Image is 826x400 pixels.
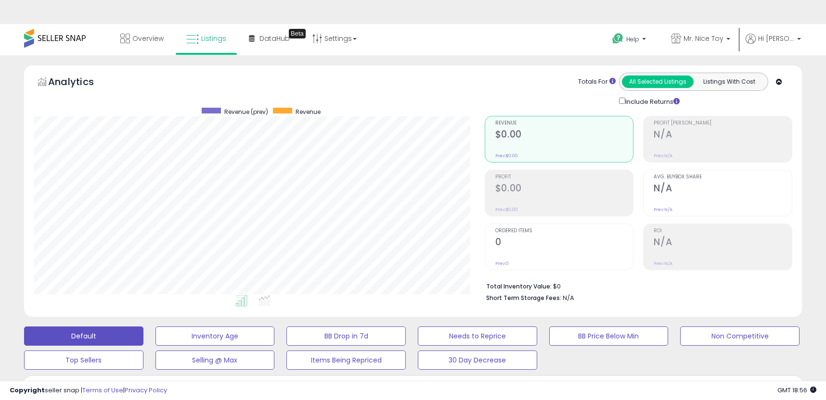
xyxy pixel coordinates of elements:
[305,24,364,53] a: Settings
[495,129,633,142] h2: $0.00
[418,326,537,346] button: Needs to Reprice
[612,33,624,45] i: Get Help
[286,326,406,346] button: BB Drop in 7d
[155,326,275,346] button: Inventory Age
[746,34,801,55] a: Hi [PERSON_NAME]
[486,280,785,291] li: $0
[10,386,167,395] div: seller snap | |
[680,326,800,346] button: Non Competitive
[495,121,633,126] span: Revenue
[495,261,509,266] small: Prev: 0
[495,175,633,180] span: Profit
[626,35,639,43] span: Help
[486,294,561,302] b: Short Term Storage Fees:
[495,228,633,234] span: Ordered Items
[24,350,143,370] button: Top Sellers
[563,293,574,302] span: N/A
[654,153,672,159] small: Prev: N/A
[242,24,297,53] a: DataHub
[113,24,171,53] a: Overview
[495,237,633,250] h2: 0
[24,326,143,346] button: Default
[48,75,113,91] h5: Analytics
[654,207,672,212] small: Prev: N/A
[495,153,518,159] small: Prev: $0.00
[486,282,552,290] b: Total Inventory Value:
[777,386,816,395] span: 2025-09-17 18:56 GMT
[549,326,669,346] button: BB Price Below Min
[654,228,792,234] span: ROI
[82,386,123,395] a: Terms of Use
[495,207,518,212] small: Prev: $0.00
[654,129,792,142] h2: N/A
[654,121,792,126] span: Profit [PERSON_NAME]
[286,350,406,370] button: Items Being Repriced
[259,34,290,43] span: DataHub
[132,34,164,43] span: Overview
[693,75,765,88] button: Listings With Cost
[155,350,275,370] button: Selling @ Max
[296,108,321,116] span: Revenue
[664,24,737,55] a: Mr. Nice Toy
[654,183,792,196] h2: N/A
[684,34,723,43] span: Mr. Nice Toy
[10,386,45,395] strong: Copyright
[622,75,694,88] button: All Selected Listings
[201,34,226,43] span: Listings
[289,29,306,38] div: Tooltip anchor
[578,77,616,87] div: Totals For
[495,183,633,196] h2: $0.00
[125,386,167,395] a: Privacy Policy
[224,108,268,116] span: Revenue (prev)
[654,175,792,180] span: Avg. Buybox Share
[605,25,656,55] a: Help
[758,34,794,43] span: Hi [PERSON_NAME]
[654,237,792,250] h2: N/A
[179,24,233,53] a: Listings
[612,96,691,107] div: Include Returns
[418,350,537,370] button: 30 Day Decrease
[654,261,672,266] small: Prev: N/A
